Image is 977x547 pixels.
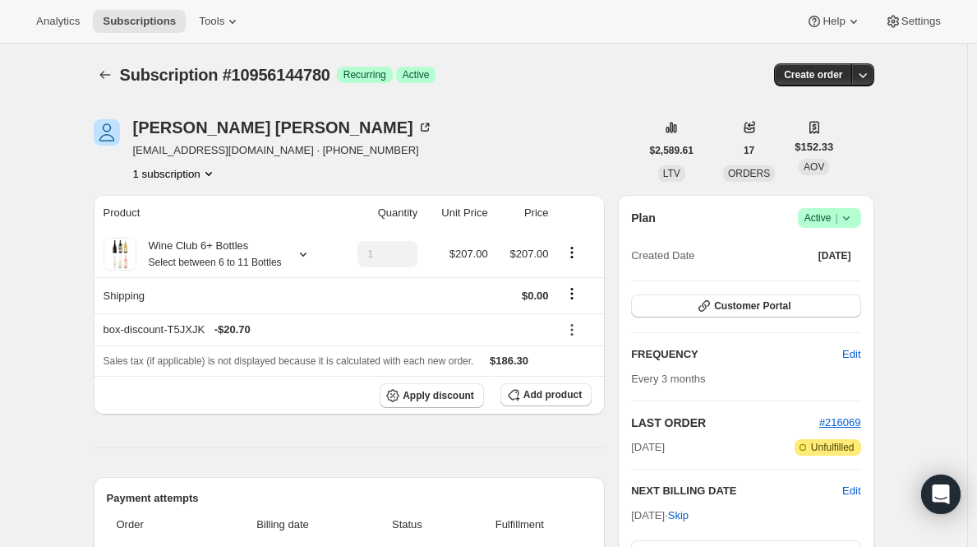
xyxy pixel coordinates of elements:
span: [EMAIL_ADDRESS][DOMAIN_NAME] · [PHONE_NUMBER] [133,142,433,159]
button: Tools [189,10,251,33]
span: $186.30 [490,355,528,367]
th: Quantity [335,195,422,231]
th: Product [94,195,335,231]
th: Shipping [94,277,335,313]
span: $0.00 [522,290,549,302]
button: Apply discount [380,383,484,408]
span: $207.00 [449,248,488,260]
span: Fulfillment [457,517,582,533]
a: #216069 [819,416,861,429]
span: LTV [663,168,680,179]
span: Edit [842,346,860,363]
span: Recurring [343,68,386,81]
button: #216069 [819,415,861,431]
span: - $20.70 [214,322,251,338]
span: Created Date [631,248,694,264]
span: [DATE] [631,439,665,456]
button: [DATE] [809,244,861,267]
span: Analytics [36,15,80,28]
span: AOV [804,161,824,173]
span: Tools [199,15,224,28]
span: [DATE] · [631,509,689,522]
div: Open Intercom Messenger [921,475,961,514]
span: Sarah Swarthout [94,119,120,146]
h2: NEXT BILLING DATE [631,483,842,499]
button: Create order [774,63,852,86]
button: Add product [500,383,592,406]
h2: Plan [631,210,656,226]
button: Subscriptions [94,63,117,86]
button: Help [796,10,871,33]
span: Create order [784,68,842,81]
span: Active [804,210,855,226]
div: Wine Club 6+ Bottles [136,238,282,271]
div: [PERSON_NAME] [PERSON_NAME] [133,119,433,136]
th: Order [107,507,204,543]
button: Subscriptions [93,10,186,33]
h2: FREQUENCY [631,346,842,363]
span: Apply discount [403,389,474,402]
span: Active [403,68,430,81]
span: Billing date [208,517,357,533]
span: $152.33 [795,139,833,155]
h2: LAST ORDER [631,415,819,431]
h2: Payment attempts [107,490,592,507]
span: ORDERS [728,168,770,179]
button: Product actions [133,165,217,182]
span: Status [366,517,447,533]
span: Add product [523,388,582,401]
button: $2,589.61 [640,139,703,162]
span: Customer Portal [714,299,790,313]
span: Subscription #10956144780 [120,66,330,84]
span: Help [823,15,845,28]
span: Every 3 months [631,373,705,385]
span: Settings [901,15,941,28]
button: Customer Portal [631,294,860,318]
span: Sales tax (if applicable) is not displayed because it is calculated with each new order. [104,355,474,367]
th: Unit Price [422,195,493,231]
button: Edit [842,483,860,499]
button: Product actions [559,243,585,262]
span: Subscriptions [103,15,176,28]
button: Skip [658,503,698,529]
span: Unfulfilled [811,441,855,454]
div: box-discount-T5JXJK [104,322,549,338]
th: Price [493,195,554,231]
button: Analytics [26,10,90,33]
button: Edit [832,341,870,368]
span: 17 [744,144,754,157]
button: Shipping actions [559,285,585,303]
span: Skip [668,508,689,524]
span: $207.00 [510,248,549,260]
span: | [835,211,837,225]
small: Select between 6 to 11 Bottles [149,257,282,268]
span: $2,589.61 [650,144,694,157]
span: [DATE] [818,249,851,262]
button: Settings [875,10,951,33]
button: 17 [734,139,764,162]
